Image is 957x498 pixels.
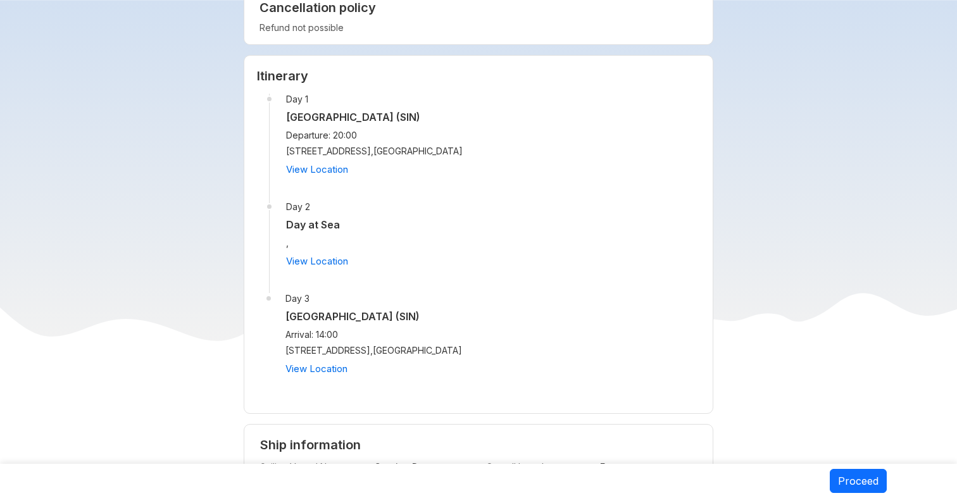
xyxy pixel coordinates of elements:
[257,68,701,84] h3: Itinerary
[285,309,471,324] h5: [GEOGRAPHIC_DATA] (SIN)
[260,22,698,34] p: Refund not possible
[285,345,471,356] span: [STREET_ADDRESS] , [GEOGRAPHIC_DATA]
[830,469,887,493] button: Proceed
[260,456,374,477] span: Sailing Vessel Name
[285,363,347,375] a: View Location
[286,146,471,156] span: [STREET_ADDRESS] , [GEOGRAPHIC_DATA]
[286,201,471,212] span: Day 2
[600,461,619,472] strong: Feet
[286,237,471,248] span: ,
[486,456,600,477] span: Overall Length
[260,437,704,452] h3: Ship information
[286,94,471,104] span: Day 1
[286,130,471,140] span: Departure: 20:00
[286,163,348,175] a: View Location
[285,329,471,340] span: Arrival: 14:00
[286,109,471,125] h5: [GEOGRAPHIC_DATA] (SIN)
[285,293,471,304] span: Day 3
[374,461,441,472] strong: Genting Dream
[286,255,348,267] a: View Location
[286,217,471,232] h5: Day at Sea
